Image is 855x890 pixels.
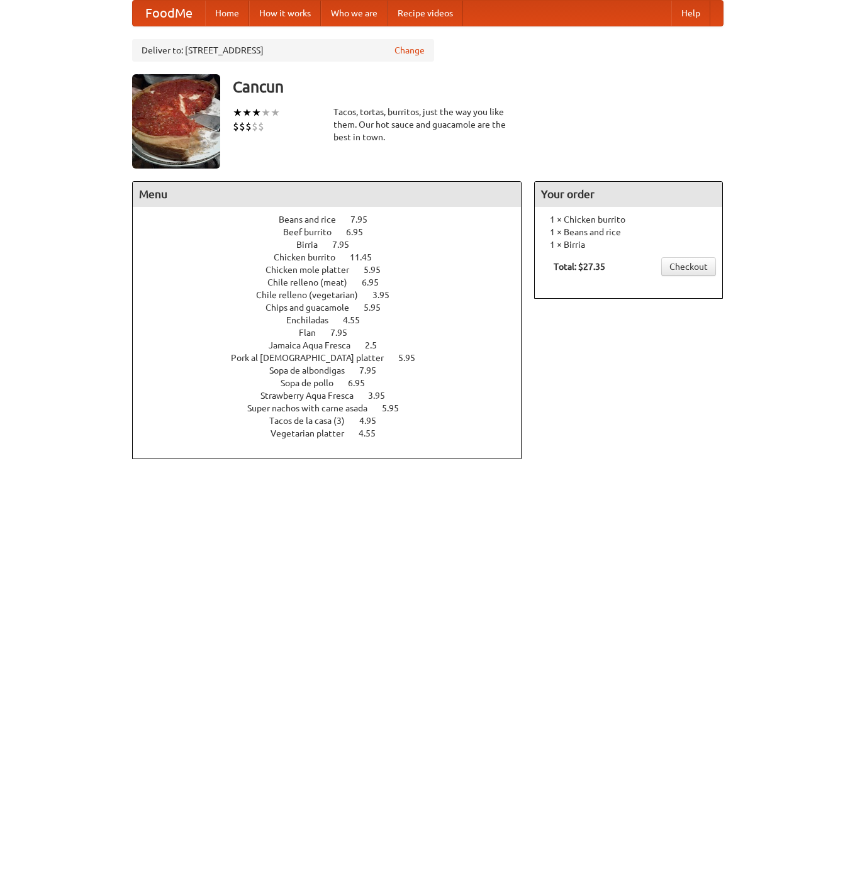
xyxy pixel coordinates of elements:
[365,340,389,350] span: 2.5
[281,378,346,388] span: Sopa de pollo
[364,303,393,313] span: 5.95
[388,1,463,26] a: Recipe videos
[394,44,425,57] a: Change
[296,240,330,250] span: Birria
[274,252,395,262] a: Chicken burrito 11.45
[260,391,366,401] span: Strawberry Aqua Fresca
[269,416,357,426] span: Tacos de la casa (3)
[261,106,271,120] li: ★
[245,120,252,133] li: $
[265,265,404,275] a: Chicken mole platter 5.95
[541,213,716,226] li: 1 × Chicken burrito
[269,416,400,426] a: Tacos de la casa (3) 4.95
[265,265,362,275] span: Chicken mole platter
[271,106,280,120] li: ★
[242,106,252,120] li: ★
[343,315,372,325] span: 4.55
[382,403,411,413] span: 5.95
[661,257,716,276] a: Checkout
[269,365,357,375] span: Sopa de albondigas
[279,214,349,225] span: Beans and rice
[350,252,384,262] span: 11.45
[271,428,399,438] a: Vegetarian platter 4.55
[350,214,380,225] span: 7.95
[286,315,341,325] span: Enchiladas
[133,182,522,207] h4: Menu
[296,240,372,250] a: Birria 7.95
[247,403,422,413] a: Super nachos with carne asada 5.95
[535,182,722,207] h4: Your order
[265,303,362,313] span: Chips and guacamole
[283,227,386,237] a: Beef burrito 6.95
[133,1,205,26] a: FoodMe
[267,277,360,287] span: Chile relleno (meat)
[286,315,383,325] a: Enchiladas 4.55
[299,328,371,338] a: Flan 7.95
[249,1,321,26] a: How it works
[364,265,393,275] span: 5.95
[368,391,398,401] span: 3.95
[332,240,362,250] span: 7.95
[333,106,522,143] div: Tacos, tortas, burritos, just the way you like them. Our hot sauce and guacamole are the best in ...
[252,120,258,133] li: $
[132,74,220,169] img: angular.jpg
[554,262,605,272] b: Total: $27.35
[359,416,389,426] span: 4.95
[359,428,388,438] span: 4.55
[346,227,376,237] span: 6.95
[348,378,377,388] span: 6.95
[321,1,388,26] a: Who we are
[205,1,249,26] a: Home
[372,290,402,300] span: 3.95
[239,120,245,133] li: $
[132,39,434,62] div: Deliver to: [STREET_ADDRESS]
[267,277,402,287] a: Chile relleno (meat) 6.95
[541,238,716,251] li: 1 × Birria
[265,303,404,313] a: Chips and guacamole 5.95
[362,277,391,287] span: 6.95
[330,328,360,338] span: 7.95
[299,328,328,338] span: Flan
[671,1,710,26] a: Help
[231,353,396,363] span: Pork al [DEMOGRAPHIC_DATA] platter
[256,290,371,300] span: Chile relleno (vegetarian)
[281,378,388,388] a: Sopa de pollo 6.95
[359,365,389,375] span: 7.95
[271,428,357,438] span: Vegetarian platter
[231,353,439,363] a: Pork al [DEMOGRAPHIC_DATA] platter 5.95
[233,106,242,120] li: ★
[233,74,724,99] h3: Cancun
[258,120,264,133] li: $
[283,227,344,237] span: Beef burrito
[260,391,408,401] a: Strawberry Aqua Fresca 3.95
[398,353,428,363] span: 5.95
[269,340,400,350] a: Jamaica Aqua Fresca 2.5
[274,252,348,262] span: Chicken burrito
[247,403,380,413] span: Super nachos with carne asada
[233,120,239,133] li: $
[269,340,363,350] span: Jamaica Aqua Fresca
[541,226,716,238] li: 1 × Beans and rice
[252,106,261,120] li: ★
[269,365,400,375] a: Sopa de albondigas 7.95
[256,290,413,300] a: Chile relleno (vegetarian) 3.95
[279,214,391,225] a: Beans and rice 7.95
